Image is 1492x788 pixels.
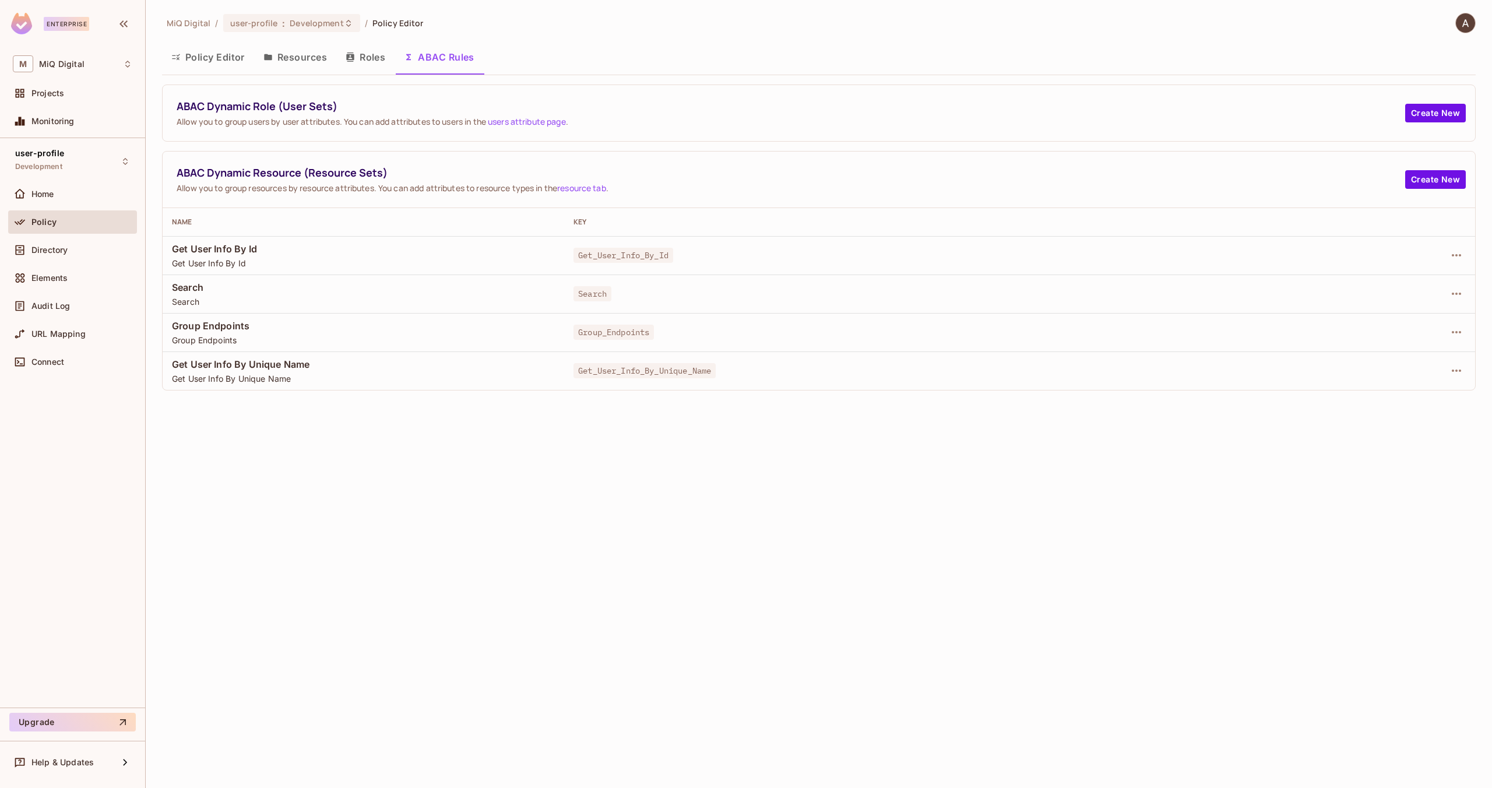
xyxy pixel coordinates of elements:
span: Elements [31,273,68,283]
span: Connect [31,357,64,367]
span: ABAC Dynamic Resource (Resource Sets) [177,166,1405,180]
span: Monitoring [31,117,75,126]
a: resource tab [557,182,606,194]
span: Get User Info By Unique Name [172,373,555,384]
span: Group Endpoints [172,319,555,332]
span: Get User Info By Unique Name [172,358,555,371]
span: Get User Info By Id [172,242,555,255]
span: Get_User_Info_By_Id [573,248,673,263]
a: users attribute page [488,116,566,127]
button: Create New [1405,170,1466,189]
div: Enterprise [44,17,89,31]
span: Search [172,281,555,294]
span: Help & Updates [31,758,94,767]
span: user-profile [15,149,64,158]
div: Name [172,217,555,227]
span: Home [31,189,54,199]
img: SReyMgAAAABJRU5ErkJggg== [11,13,32,34]
span: user-profile [230,17,278,29]
span: Allow you to group resources by resource attributes. You can add attributes to resource types in ... [177,182,1405,194]
span: Get User Info By Id [172,258,555,269]
span: Group_Endpoints [573,325,654,340]
span: Projects [31,89,64,98]
span: Workspace: MiQ Digital [39,59,85,69]
button: Roles [336,43,395,72]
img: Ambarish Singh [1456,13,1475,33]
button: Create New [1405,104,1466,122]
span: Policy [31,217,57,227]
span: Allow you to group users by user attributes. You can add attributes to users in the . [177,116,1405,127]
span: the active workspace [167,17,210,29]
span: Audit Log [31,301,70,311]
span: URL Mapping [31,329,86,339]
span: Get_User_Info_By_Unique_Name [573,363,716,378]
span: Directory [31,245,68,255]
button: Policy Editor [162,43,254,72]
button: Resources [254,43,336,72]
span: M [13,55,33,72]
span: ABAC Dynamic Role (User Sets) [177,99,1405,114]
span: Policy Editor [372,17,424,29]
span: Search [573,286,611,301]
span: Group Endpoints [172,335,555,346]
span: : [281,19,286,28]
span: Search [172,296,555,307]
button: Upgrade [9,713,136,731]
li: / [365,17,368,29]
div: Key [573,217,1294,227]
li: / [215,17,218,29]
span: Development [15,162,62,171]
button: ABAC Rules [395,43,484,72]
span: Development [290,17,343,29]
